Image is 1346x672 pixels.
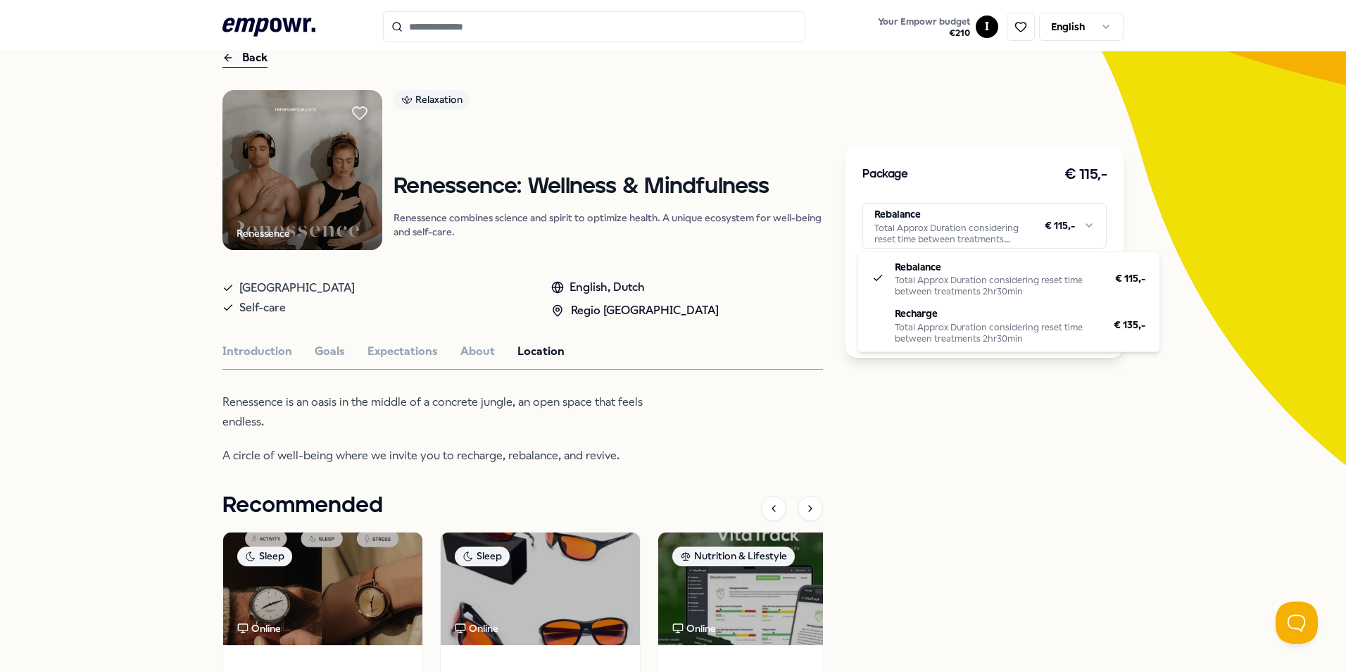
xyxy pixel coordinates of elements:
[1115,270,1145,286] span: € 115,-
[895,275,1098,297] div: Total Approx Duration considering reset time between treatments 2hr30min
[895,259,1098,275] p: Rebalance
[895,306,1097,321] p: Recharge
[895,322,1097,344] div: Total Approx Duration considering reset time between treatments 2hr30min
[1114,317,1145,332] span: € 135,-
